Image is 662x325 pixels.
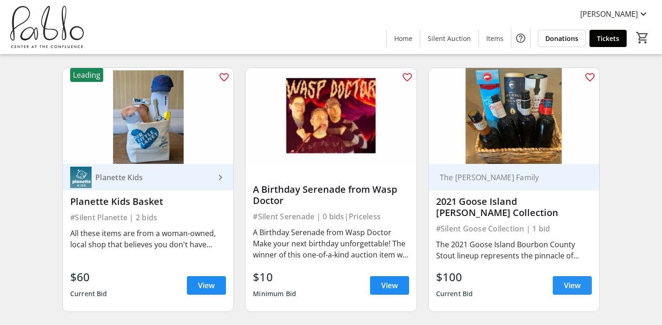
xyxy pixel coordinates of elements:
[63,68,233,164] img: Planette Kids Basket
[70,196,226,207] div: Planette Kids Basket
[436,196,592,218] div: 2021 Goose Island [PERSON_NAME] Collection
[387,30,420,47] a: Home
[634,29,651,46] button: Cart
[573,7,656,21] button: [PERSON_NAME]
[198,280,215,291] span: View
[215,172,226,183] mat-icon: keyboard_arrow_right
[70,269,107,285] div: $60
[553,276,592,295] a: View
[253,269,296,285] div: $10
[436,239,592,261] div: The 2021 Goose Island Bourbon County Stout lineup represents the pinnacle of craftsmanship in bar...
[70,68,103,82] div: Leading
[420,30,478,47] a: Silent Auction
[564,280,581,291] span: View
[436,222,592,235] div: #Silent Goose Collection | 1 bid
[63,164,233,190] a: Planette KidsPlanette Kids
[70,167,92,188] img: Planette Kids
[253,184,409,206] div: A Birthday Serenade from Wasp Doctor
[428,34,471,43] span: Silent Auction
[589,30,627,47] a: Tickets
[70,285,107,302] div: Current Bid
[253,210,409,223] div: #Silent Serenade | 0 bids | Priceless
[584,72,596,83] mat-icon: favorite_outline
[381,280,398,291] span: View
[511,29,530,47] button: Help
[92,173,215,182] div: Planette Kids
[538,30,586,47] a: Donations
[580,8,638,20] span: [PERSON_NAME]
[70,228,226,250] div: All these items are from a woman-owned, local shop that believes you don't have compromise your v...
[479,30,511,47] a: Items
[370,276,409,295] a: View
[6,4,88,50] img: Pablo Center's Logo
[436,269,473,285] div: $100
[394,34,412,43] span: Home
[70,211,226,224] div: #Silent Planette | 2 bids
[245,68,416,164] img: A Birthday Serenade from Wasp Doctor
[436,285,473,302] div: Current Bid
[218,72,230,83] mat-icon: favorite_outline
[253,227,409,260] div: A Birthday Serenade from Wasp Doctor Make your next birthday unforgettable! The winner of this on...
[597,34,619,43] span: Tickets
[429,68,599,164] img: 2021 Goose Island Stout Collection
[187,276,226,295] a: View
[436,173,581,182] div: The [PERSON_NAME] Family
[253,285,296,302] div: Minimum Bid
[545,34,578,43] span: Donations
[486,34,503,43] span: Items
[402,72,413,83] mat-icon: favorite_outline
